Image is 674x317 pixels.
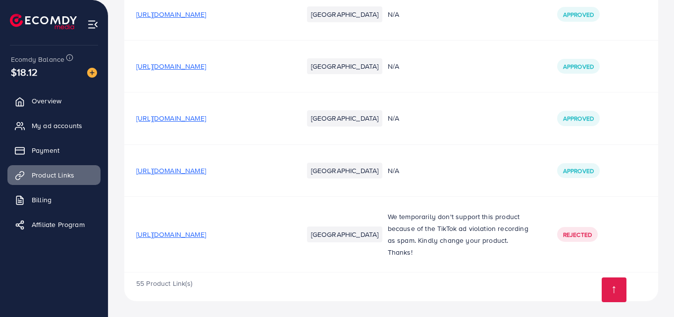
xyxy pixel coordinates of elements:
[10,14,77,29] img: logo
[136,113,206,123] span: [URL][DOMAIN_NAME]
[136,229,206,239] span: [URL][DOMAIN_NAME]
[136,166,206,176] span: [URL][DOMAIN_NAME]
[87,19,99,30] img: menu
[32,195,52,205] span: Billing
[32,96,61,106] span: Overview
[307,226,383,242] li: [GEOGRAPHIC_DATA]
[32,145,59,155] span: Payment
[388,61,399,71] span: N/A
[563,167,594,175] span: Approved
[32,121,82,131] span: My ad accounts
[7,190,101,210] a: Billing
[388,9,399,19] span: N/A
[32,220,85,229] span: Affiliate Program
[11,65,38,79] span: $18.12
[563,62,594,71] span: Approved
[136,61,206,71] span: [URL][DOMAIN_NAME]
[7,91,101,111] a: Overview
[32,170,74,180] span: Product Links
[307,163,383,179] li: [GEOGRAPHIC_DATA]
[307,110,383,126] li: [GEOGRAPHIC_DATA]
[632,272,667,310] iframe: Chat
[563,230,592,239] span: Rejected
[388,211,533,258] p: We temporarily don't support this product because of the TikTok ad violation recording as spam. K...
[388,113,399,123] span: N/A
[307,58,383,74] li: [GEOGRAPHIC_DATA]
[87,68,97,78] img: image
[7,116,101,136] a: My ad accounts
[11,54,64,64] span: Ecomdy Balance
[388,166,399,176] span: N/A
[7,165,101,185] a: Product Links
[136,278,192,288] span: 55 Product Link(s)
[563,10,594,19] span: Approved
[307,6,383,22] li: [GEOGRAPHIC_DATA]
[136,9,206,19] span: [URL][DOMAIN_NAME]
[563,114,594,123] span: Approved
[7,140,101,160] a: Payment
[7,215,101,234] a: Affiliate Program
